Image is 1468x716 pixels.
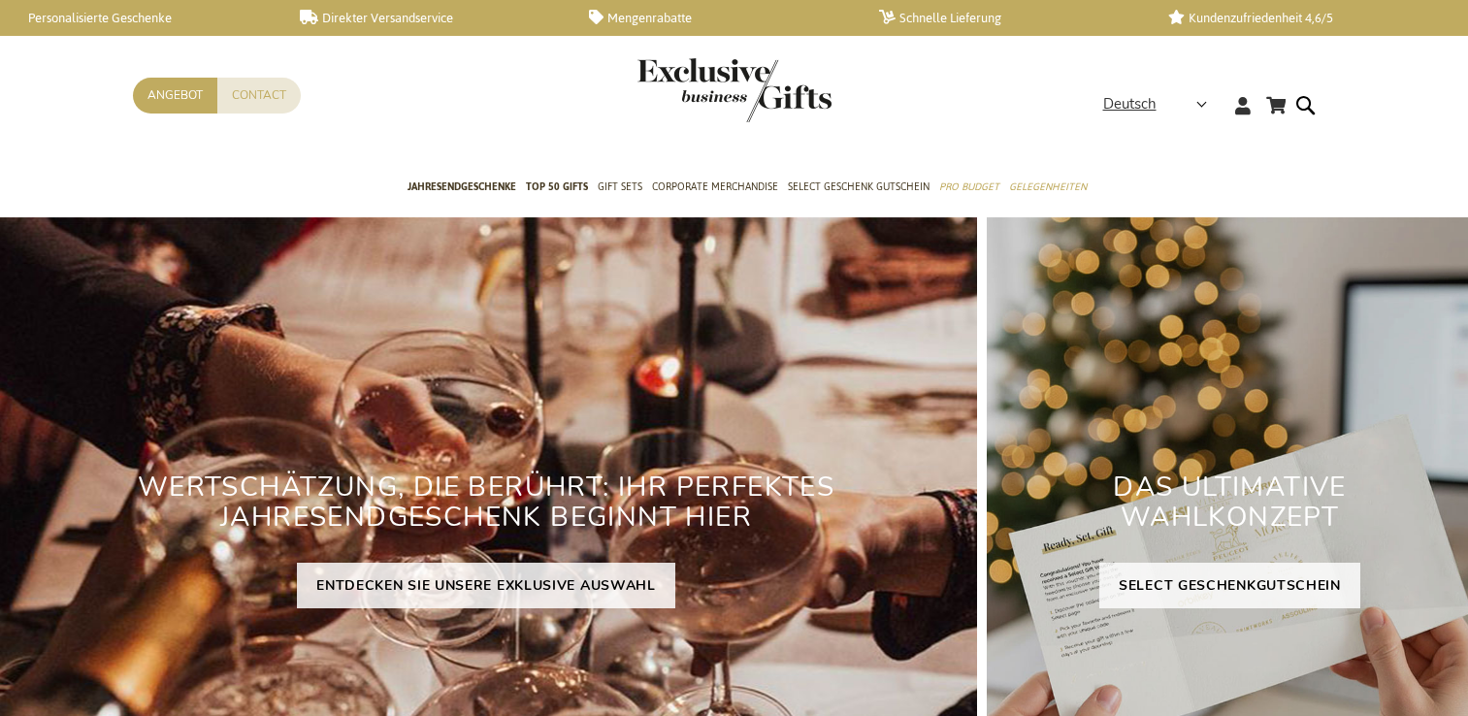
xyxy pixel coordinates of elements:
[939,177,999,197] span: Pro Budget
[300,10,559,26] a: Direkter Versandservice
[1168,10,1427,26] a: Kundenzufriedenheit 4,6/5
[1009,177,1087,197] span: Gelegenheiten
[598,164,642,212] a: Gift Sets
[408,177,516,197] span: Jahresendgeschenke
[788,164,930,212] a: Select Geschenk Gutschein
[589,10,848,26] a: Mengenrabatte
[10,10,269,26] a: Personalisierte Geschenke
[637,58,832,122] img: Exclusive Business gifts logo
[652,164,778,212] a: Corporate Merchandise
[939,164,999,212] a: Pro Budget
[526,164,588,212] a: TOP 50 Gifts
[598,177,642,197] span: Gift Sets
[217,78,301,114] a: Contact
[1099,563,1360,608] a: SELECT GESCHENKGUTSCHEIN
[526,177,588,197] span: TOP 50 Gifts
[1009,164,1087,212] a: Gelegenheiten
[297,563,675,608] a: ENTDECKEN SIE UNSERE EXKLUSIVE AUSWAHL
[652,177,778,197] span: Corporate Merchandise
[1103,93,1157,115] span: Deutsch
[637,58,734,122] a: store logo
[879,10,1138,26] a: Schnelle Lieferung
[408,164,516,212] a: Jahresendgeschenke
[133,78,217,114] a: Angebot
[788,177,930,197] span: Select Geschenk Gutschein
